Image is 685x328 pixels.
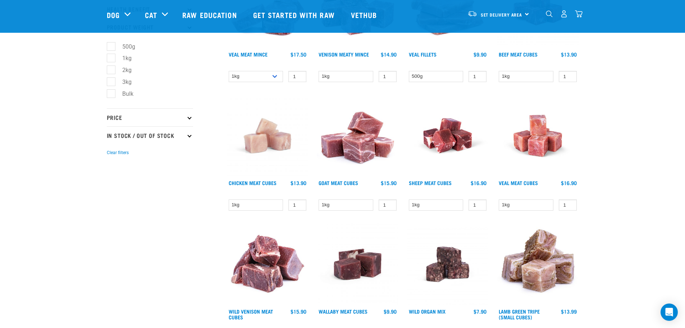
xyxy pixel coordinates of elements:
img: Wild Organ Mix [407,224,489,305]
a: Raw Education [175,0,246,29]
div: $7.90 [474,309,487,314]
div: $9.90 [474,51,487,57]
label: 3kg [111,77,134,86]
img: 1184 Wild Goat Meat Cubes Boneless 01 [317,95,398,177]
img: home-icon@2x.png [575,10,583,18]
label: 2kg [111,66,134,75]
a: Get started with Raw [246,0,344,29]
input: 1 [288,71,306,82]
input: 1 [379,199,397,211]
span: Set Delivery Area [481,13,522,16]
img: Veal Meat Cubes8454 [497,95,579,177]
div: $13.90 [561,51,577,57]
div: $16.90 [561,180,577,186]
a: Beef Meat Cubes [499,53,538,55]
p: Price [107,108,193,126]
img: home-icon-1@2x.png [546,10,553,17]
button: Clear filters [107,149,129,156]
a: Dog [107,9,120,20]
input: 1 [559,71,577,82]
div: $14.90 [381,51,397,57]
img: Wallaby Meat Cubes [317,224,398,305]
label: 500g [111,42,138,51]
p: In Stock / Out Of Stock [107,126,193,144]
div: $15.90 [291,309,306,314]
input: 1 [288,199,306,211]
div: $17.50 [291,51,306,57]
input: 1 [559,199,577,211]
input: 1 [379,71,397,82]
a: Veal Meat Mince [229,53,268,55]
input: 1 [469,71,487,82]
img: user.png [560,10,568,18]
a: Venison Meaty Mince [319,53,369,55]
a: Veal Fillets [409,53,437,55]
input: 1 [469,199,487,211]
a: Vethub [344,0,386,29]
div: $16.90 [471,180,487,186]
img: van-moving.png [467,10,477,17]
img: Sheep Meat [407,95,489,177]
div: $13.99 [561,309,577,314]
a: Sheep Meat Cubes [409,181,452,184]
a: Wild Organ Mix [409,310,446,313]
a: Lamb Green Tripe (Small Cubes) [499,310,540,318]
img: 1133 Green Tripe Lamb Small Cubes 01 [497,224,579,305]
a: Chicken Meat Cubes [229,181,277,184]
label: Bulk [111,89,136,98]
a: Goat Meat Cubes [319,181,358,184]
a: Veal Meat Cubes [499,181,538,184]
div: Open Intercom Messenger [661,304,678,321]
a: Wallaby Meat Cubes [319,310,367,313]
div: $15.90 [381,180,397,186]
img: Chicken meat [227,95,309,177]
img: 1181 Wild Venison Meat Cubes Boneless 01 [227,224,309,305]
label: 1kg [111,54,134,63]
div: $13.90 [291,180,306,186]
a: Wild Venison Meat Cubes [229,310,273,318]
a: Cat [145,9,157,20]
div: $9.90 [384,309,397,314]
